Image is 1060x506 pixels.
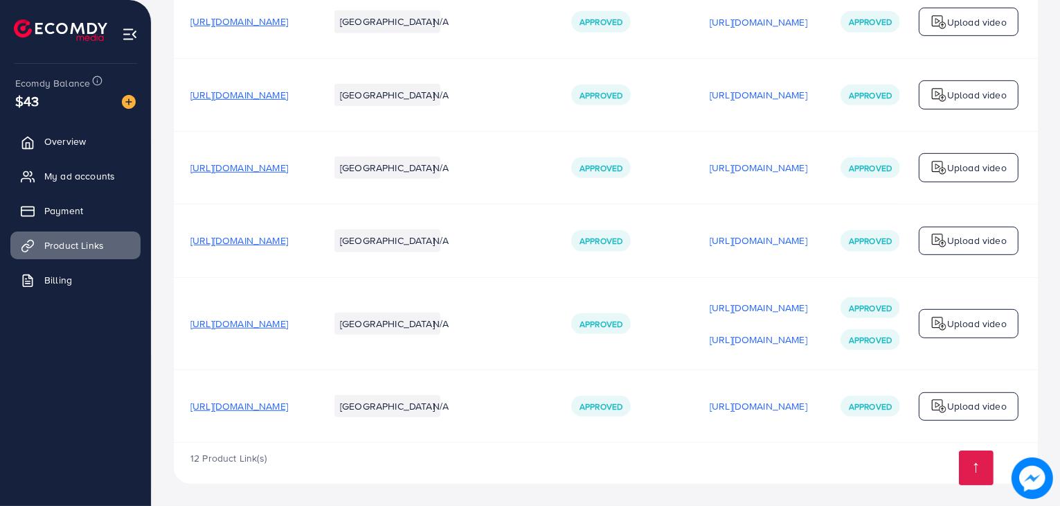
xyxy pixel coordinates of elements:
[849,162,892,174] span: Approved
[334,395,440,417] li: [GEOGRAPHIC_DATA]
[44,169,115,183] span: My ad accounts
[334,157,440,179] li: [GEOGRAPHIC_DATA]
[849,302,892,314] span: Approved
[931,232,947,249] img: logo
[947,87,1007,103] p: Upload video
[190,88,288,102] span: [URL][DOMAIN_NAME]
[947,398,1007,415] p: Upload video
[190,451,267,465] span: 12 Product Link(s)
[849,401,892,412] span: Approved
[433,161,449,175] span: N/A
[122,26,138,42] img: menu
[122,95,136,109] img: image
[849,334,892,346] span: Approved
[947,159,1007,176] p: Upload video
[15,76,90,90] span: Ecomdy Balance
[334,229,440,252] li: [GEOGRAPHIC_DATA]
[433,234,449,247] span: N/A
[334,10,440,33] li: [GEOGRAPHIC_DATA]
[849,89,892,101] span: Approved
[710,159,807,176] p: [URL][DOMAIN_NAME]
[10,232,141,259] a: Product Links
[710,398,807,415] p: [URL][DOMAIN_NAME]
[710,232,807,249] p: [URL][DOMAIN_NAME]
[580,162,622,174] span: Approved
[44,204,83,218] span: Payment
[14,19,107,41] img: logo
[10,128,141,155] a: Overview
[931,398,947,415] img: logo
[44,273,72,287] span: Billing
[580,318,622,330] span: Approved
[931,14,947,30] img: logo
[931,315,947,332] img: logo
[710,331,807,348] p: [URL][DOMAIN_NAME]
[334,313,440,335] li: [GEOGRAPHIC_DATA]
[710,87,807,103] p: [URL][DOMAIN_NAME]
[580,401,622,412] span: Approved
[10,266,141,294] a: Billing
[433,399,449,413] span: N/A
[10,197,141,225] a: Payment
[947,232,1007,249] p: Upload video
[334,84,440,106] li: [GEOGRAPHIC_DATA]
[15,91,39,111] span: $43
[849,235,892,247] span: Approved
[1012,457,1053,499] img: image
[433,88,449,102] span: N/A
[931,87,947,103] img: logo
[849,16,892,28] span: Approved
[580,16,622,28] span: Approved
[44,238,104,252] span: Product Links
[10,162,141,190] a: My ad accounts
[433,317,449,331] span: N/A
[44,134,86,148] span: Overview
[190,317,288,331] span: [URL][DOMAIN_NAME]
[947,14,1007,30] p: Upload video
[433,15,449,28] span: N/A
[190,399,288,413] span: [URL][DOMAIN_NAME]
[190,161,288,175] span: [URL][DOMAIN_NAME]
[710,299,807,316] p: [URL][DOMAIN_NAME]
[931,159,947,176] img: logo
[947,315,1007,332] p: Upload video
[710,14,807,30] p: [URL][DOMAIN_NAME]
[190,234,288,247] span: [URL][DOMAIN_NAME]
[580,89,622,101] span: Approved
[190,15,288,28] span: [URL][DOMAIN_NAME]
[580,235,622,247] span: Approved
